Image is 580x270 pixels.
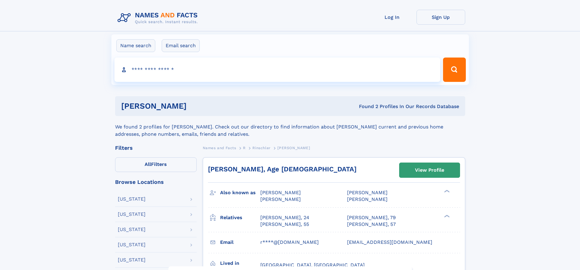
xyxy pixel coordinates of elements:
a: Sign Up [417,10,465,25]
div: ❯ [443,189,450,193]
div: [US_STATE] [118,212,146,217]
h3: Email [220,237,260,247]
a: Rinschler [252,144,270,152]
div: ❯ [443,214,450,218]
h3: Lived in [220,258,260,268]
span: [PERSON_NAME] [260,196,301,202]
div: [US_STATE] [118,258,146,262]
a: Names and Facts [203,144,236,152]
span: [PERSON_NAME] [347,190,388,195]
a: [PERSON_NAME], 24 [260,214,309,221]
a: R [243,144,246,152]
h3: Also known as [220,188,260,198]
a: [PERSON_NAME], 55 [260,221,309,228]
span: All [145,161,151,167]
div: [US_STATE] [118,197,146,202]
label: Email search [162,39,200,52]
input: search input [114,58,441,82]
img: Logo Names and Facts [115,10,203,26]
h1: [PERSON_NAME] [121,102,273,110]
span: [EMAIL_ADDRESS][DOMAIN_NAME] [347,239,432,245]
label: Name search [116,39,155,52]
button: Search Button [443,58,466,82]
span: Rinschler [252,146,270,150]
span: R [243,146,246,150]
a: [PERSON_NAME], Age [DEMOGRAPHIC_DATA] [208,165,357,173]
div: Browse Locations [115,179,197,185]
div: Found 2 Profiles In Our Records Database [273,103,459,110]
div: Filters [115,145,197,151]
h3: Relatives [220,212,260,223]
div: We found 2 profiles for [PERSON_NAME]. Check out our directory to find information about [PERSON_... [115,116,465,138]
span: [PERSON_NAME] [347,196,388,202]
label: Filters [115,157,197,172]
span: [PERSON_NAME] [260,190,301,195]
span: [GEOGRAPHIC_DATA], [GEOGRAPHIC_DATA] [260,262,365,268]
div: [US_STATE] [118,227,146,232]
a: [PERSON_NAME], 57 [347,221,396,228]
span: [PERSON_NAME] [277,146,310,150]
div: View Profile [415,163,444,177]
a: View Profile [399,163,460,177]
a: Log In [368,10,417,25]
div: [US_STATE] [118,242,146,247]
a: [PERSON_NAME], 79 [347,214,396,221]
